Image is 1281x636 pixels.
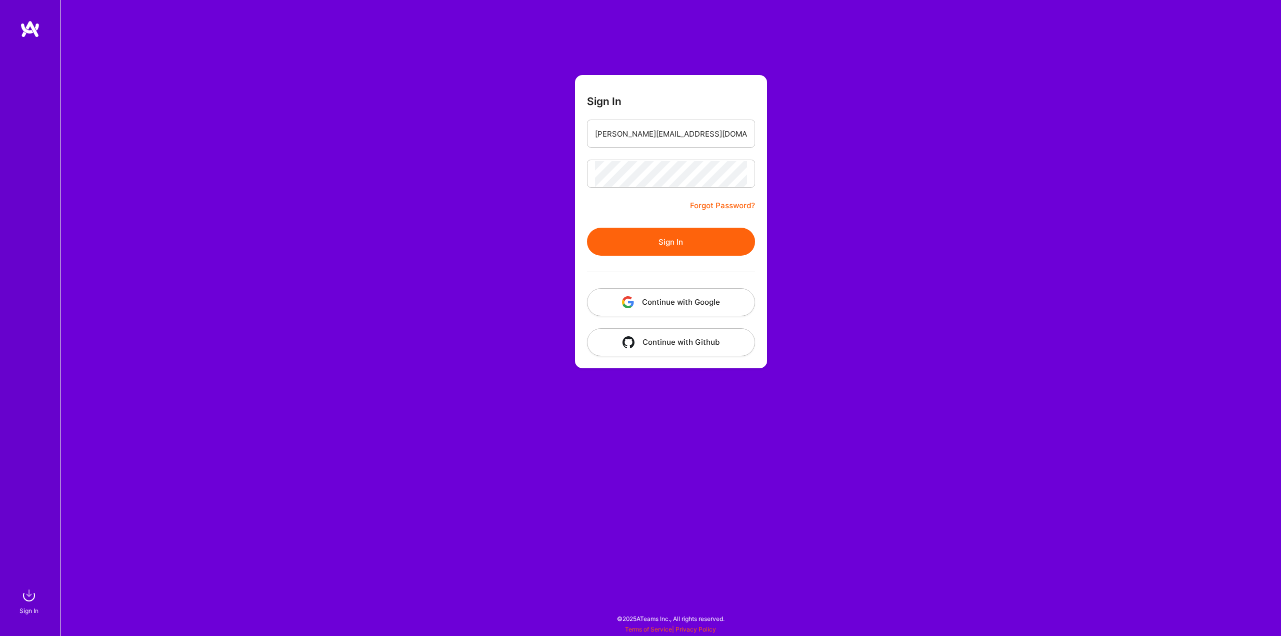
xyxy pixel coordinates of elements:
[19,585,39,605] img: sign in
[587,95,621,108] h3: Sign In
[60,606,1281,631] div: © 2025 ATeams Inc., All rights reserved.
[21,585,39,616] a: sign inSign In
[676,625,716,633] a: Privacy Policy
[20,20,40,38] img: logo
[587,228,755,256] button: Sign In
[20,605,39,616] div: Sign In
[690,200,755,212] a: Forgot Password?
[622,336,634,348] img: icon
[587,328,755,356] button: Continue with Github
[625,625,672,633] a: Terms of Service
[595,121,747,147] input: Email...
[587,288,755,316] button: Continue with Google
[625,625,716,633] span: |
[622,296,634,308] img: icon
